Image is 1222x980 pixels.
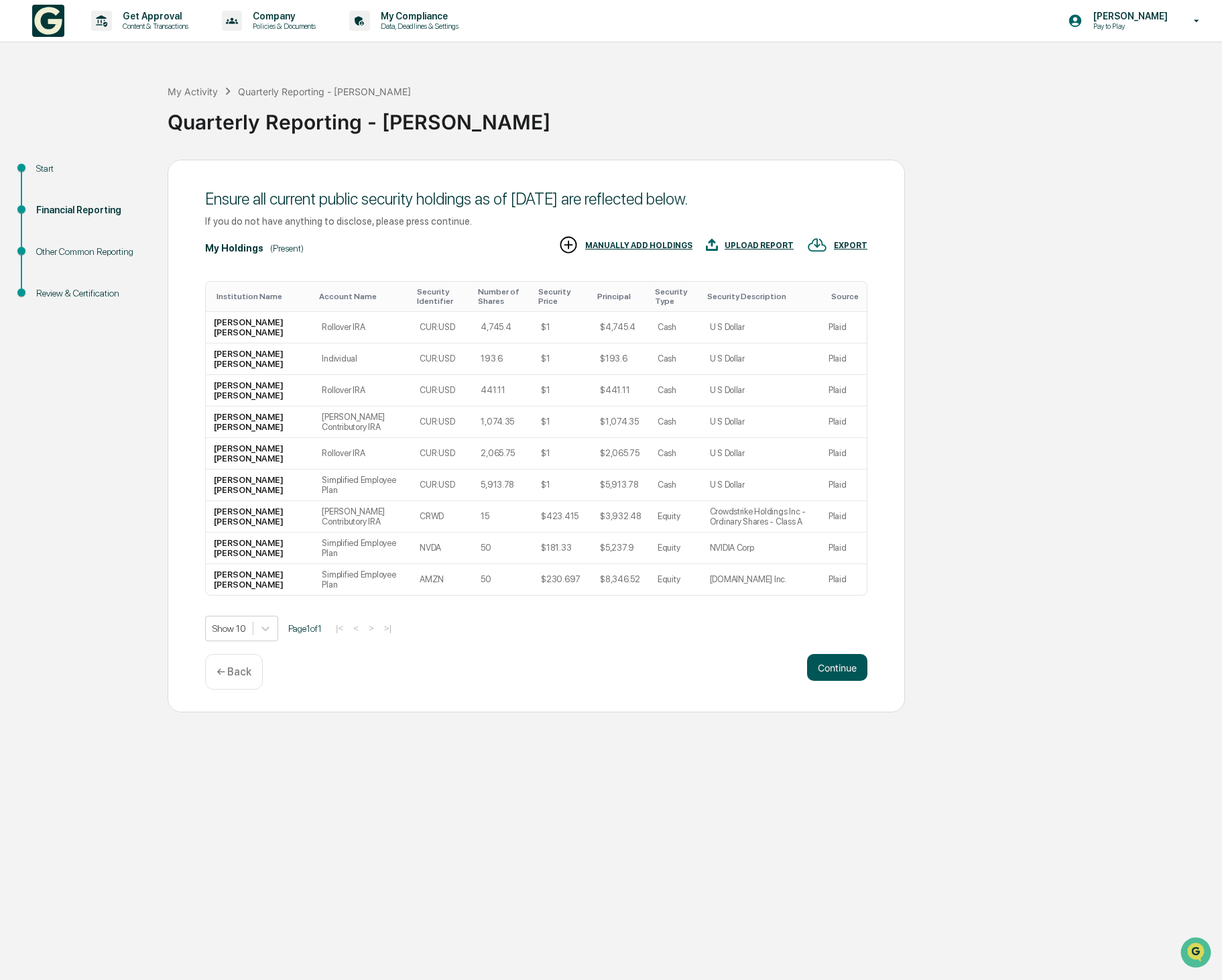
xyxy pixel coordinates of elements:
[13,28,244,50] p: How can we help?
[807,235,827,255] img: EXPORT
[702,312,820,343] td: U S Dollar
[314,312,412,343] td: Rollover IRA
[27,195,84,208] span: Data Lookup
[95,227,162,237] a: Powered byPylon
[473,501,533,533] td: 15
[238,86,411,97] div: Quarterly Reporting - [PERSON_NAME]
[592,343,650,375] td: $193.6
[13,103,38,127] img: 1746055101610-c473b297-6a78-478c-a979-82029cc54cd1
[820,501,867,533] td: Plaid
[417,287,467,306] div: Toggle SortBy
[1179,936,1215,972] iframe: Open customer support
[592,470,650,501] td: $5,913.78
[592,438,650,470] td: $2,065.75
[242,11,322,21] p: Company
[592,406,650,438] td: $1,074.35
[533,470,592,501] td: $1
[834,241,867,250] div: EXPORT
[112,21,195,31] p: Content & Transactions
[13,196,24,207] div: 🔎
[349,622,363,634] button: <
[702,470,820,501] td: U S Dollar
[111,169,166,182] span: Attestations
[412,501,473,533] td: CRWD
[702,375,820,406] td: U S Dollar
[370,21,465,31] p: Data, Deadlines & Settings
[592,312,650,343] td: $4,745.4
[412,438,473,470] td: CUR:USD
[650,438,702,470] td: Cash
[112,11,195,21] p: Get Approval
[314,438,412,470] td: Rollover IRA
[370,11,465,21] p: My Compliance
[314,564,412,595] td: Simplified Employee Plan
[206,438,314,470] td: [PERSON_NAME] [PERSON_NAME]
[206,343,314,375] td: [PERSON_NAME] [PERSON_NAME]
[650,343,702,375] td: Cash
[650,501,702,533] td: Equity
[133,227,162,237] span: Pylon
[8,189,90,213] a: 🔎Data Lookup
[206,375,314,406] td: [PERSON_NAME] [PERSON_NAME]
[1083,21,1174,31] p: Pay to Play
[412,375,473,406] td: CUR:USD
[473,406,533,438] td: 1,074.35
[702,343,820,375] td: U S Dollar
[314,343,412,375] td: Individual
[36,203,146,217] div: Financial Reporting
[473,533,533,564] td: 50
[206,501,314,533] td: [PERSON_NAME] [PERSON_NAME]
[533,533,592,564] td: $181.33
[473,438,533,470] td: 2,065.75
[288,623,322,634] span: Page 1 of 1
[36,162,146,176] div: Start
[820,312,867,343] td: Plaid
[650,533,702,564] td: Equity
[92,164,172,188] a: 🗄️Attestations
[206,564,314,595] td: [PERSON_NAME] [PERSON_NAME]
[533,312,592,343] td: $1
[655,287,696,306] div: Toggle SortBy
[46,103,220,116] div: Start new chat
[168,99,1215,134] div: Quarterly Reporting - [PERSON_NAME]
[314,470,412,501] td: Simplified Employee Plan
[36,245,146,259] div: Other Common Reporting
[592,375,650,406] td: $441.11
[412,343,473,375] td: CUR:USD
[206,406,314,438] td: [PERSON_NAME] [PERSON_NAME]
[820,438,867,470] td: Plaid
[27,169,86,182] span: Preclearance
[36,286,146,301] div: Review & Certification
[533,375,592,406] td: $1
[412,564,473,595] td: AMZN
[270,243,304,254] div: (Present)
[412,533,473,564] td: NVDA
[97,170,108,181] div: 🗄️
[314,406,412,438] td: [PERSON_NAME] Contributory IRA
[473,375,533,406] td: 441.11
[533,564,592,595] td: $230.697
[650,375,702,406] td: Cash
[538,287,587,306] div: Toggle SortBy
[314,501,412,533] td: [PERSON_NAME] Contributory IRA
[820,375,867,406] td: Plaid
[32,5,64,37] img: logo
[820,470,867,501] td: Plaid
[217,292,308,301] div: Toggle SortBy
[206,470,314,501] td: [PERSON_NAME] [PERSON_NAME]
[592,533,650,564] td: $5,237.9
[820,343,867,375] td: Plaid
[35,61,221,75] input: Clear
[831,292,861,301] div: Toggle SortBy
[820,564,867,595] td: Plaid
[702,501,820,533] td: Crowdstrike Holdings Inc - Ordinary Shares - Class A
[650,312,702,343] td: Cash
[380,622,395,634] button: >|
[592,501,650,533] td: $3,932.48
[533,406,592,438] td: $1
[473,470,533,501] td: 5,913.78
[205,215,867,227] div: If you do not have anything to disclose, please press continue.
[473,312,533,343] td: 4,745.4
